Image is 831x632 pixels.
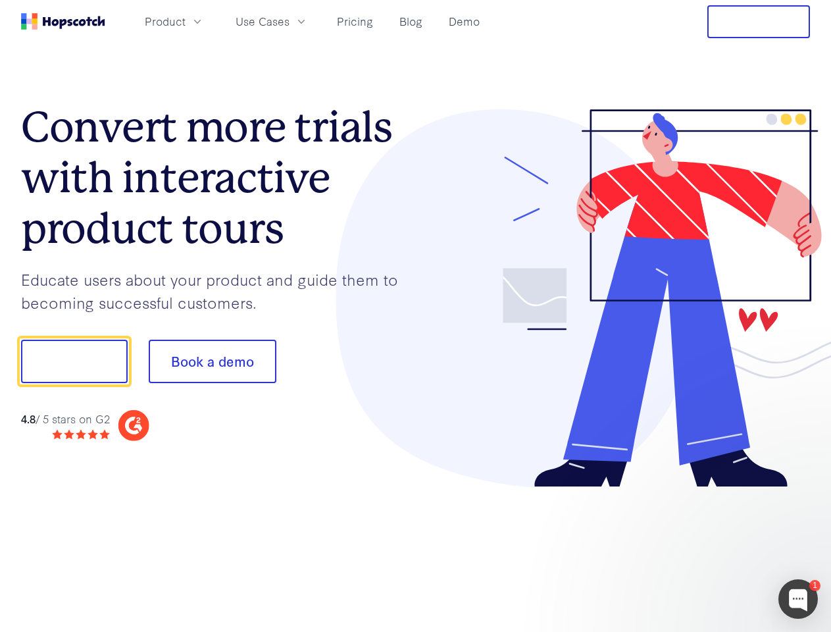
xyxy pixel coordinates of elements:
button: Show me! [21,340,128,383]
button: Book a demo [149,340,276,383]
strong: 4.8 [21,411,36,426]
button: Use Cases [228,11,316,32]
a: Home [21,13,105,30]
h1: Convert more trials with interactive product tours [21,102,416,253]
span: Use Cases [236,13,290,30]
p: Educate users about your product and guide them to becoming successful customers. [21,268,416,313]
button: Free Trial [707,5,810,38]
a: Blog [394,11,428,32]
a: Demo [443,11,485,32]
div: / 5 stars on G2 [21,411,110,427]
div: 1 [809,580,820,591]
span: Product [145,13,186,30]
a: Pricing [332,11,378,32]
button: Product [137,11,212,32]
